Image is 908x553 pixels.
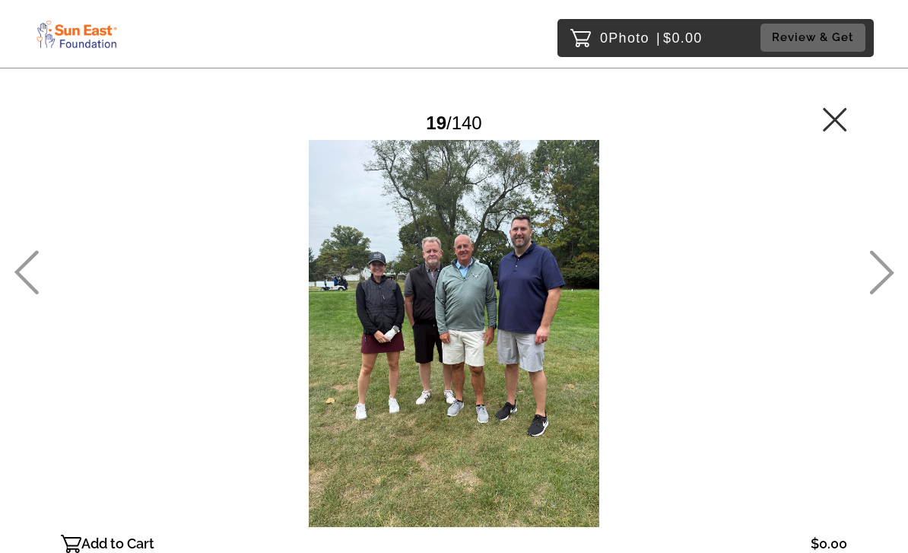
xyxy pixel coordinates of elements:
button: Review & Get [760,24,865,52]
p: 0 $0.00 [600,26,703,50]
span: | [656,30,661,46]
span: 140 [452,113,482,133]
img: Snapphound Logo [34,17,119,51]
a: Review & Get [760,24,870,52]
span: 19 [426,113,446,133]
span: Photo [608,26,649,50]
div: / [426,106,481,139]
